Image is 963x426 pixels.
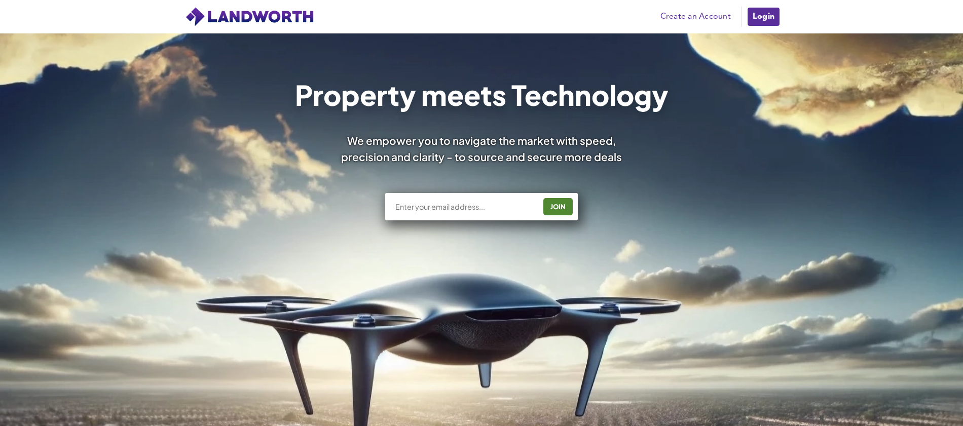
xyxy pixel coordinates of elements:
[543,198,573,215] button: JOIN
[655,9,736,24] a: Create an Account
[747,7,781,27] a: Login
[327,133,636,164] div: We empower you to navigate the market with speed, precision and clarity - to source and secure mo...
[546,199,570,215] div: JOIN
[295,81,669,108] h1: Property meets Technology
[394,202,536,212] input: Enter your email address...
